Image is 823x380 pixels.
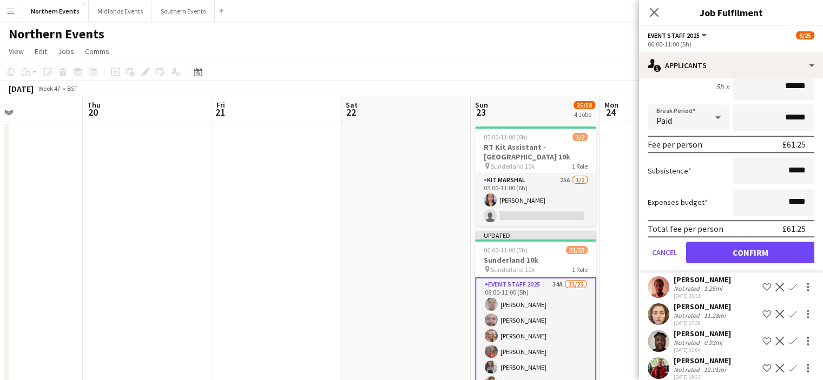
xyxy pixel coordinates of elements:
a: Comms [81,44,114,58]
span: 1 Role [572,265,588,274]
div: Not rated [674,338,702,346]
span: 1/2 [572,133,588,141]
span: 20 [85,106,101,118]
button: Midlands Events [89,1,152,22]
div: Applicants [639,52,823,78]
button: Confirm [686,242,814,263]
span: Edit [35,46,47,56]
h3: Job Fulfilment [639,5,823,19]
label: Expenses budget [648,197,708,207]
div: [DATE] 03:31 [674,292,731,299]
a: Edit [30,44,51,58]
div: Not rated [674,311,702,319]
span: Mon [604,100,618,110]
span: Event Staff 2025 [648,31,700,39]
div: [PERSON_NAME] [674,275,731,284]
span: 35/58 [574,101,595,109]
div: [PERSON_NAME] [674,302,731,311]
div: £61.25 [782,139,806,150]
span: Sunderland 10k [491,265,535,274]
h3: Sunderland 10k [475,255,596,265]
div: BST [67,84,78,92]
h1: Northern Events [9,26,104,42]
div: [DATE] [9,83,34,94]
span: 24 [603,106,618,118]
span: Week 47 [36,84,63,92]
span: 21 [215,106,225,118]
div: [DATE] 01:04 [674,346,731,354]
div: £61.25 [782,223,806,234]
div: 5h x [716,82,729,91]
span: Sunderland 10k [491,162,535,170]
span: Jobs [58,46,74,56]
div: 0.93mi [702,338,725,346]
span: 22 [344,106,358,118]
a: View [4,44,28,58]
div: Fee per person [648,139,702,150]
span: Comms [85,46,109,56]
div: 11.28mi [702,311,728,319]
span: 21/25 [566,246,588,254]
span: 23 [473,106,488,118]
div: Total fee per person [648,223,723,234]
label: Subsistence [648,166,692,176]
button: Cancel [648,242,682,263]
button: Southern Events [152,1,215,22]
span: 1 Role [572,162,588,170]
div: 06:00-11:00 (5h) [648,40,814,48]
div: [DATE] 17:38 [674,319,731,326]
div: Not rated [674,365,702,374]
span: Fri [216,100,225,110]
app-card-role: Kit Marshal25A1/205:00-11:00 (6h)[PERSON_NAME] [475,174,596,226]
span: 6/25 [796,31,814,39]
span: 06:00-11:00 (5h) [484,246,528,254]
span: Sat [346,100,358,110]
span: Sun [475,100,488,110]
span: Thu [87,100,101,110]
span: 05:00-11:00 (6h) [484,133,528,141]
button: Event Staff 2025 [648,31,708,39]
div: 1.25mi [702,284,725,292]
span: View [9,46,24,56]
div: [PERSON_NAME] [674,356,731,365]
div: 12.01mi [702,365,728,374]
div: [PERSON_NAME] [674,329,731,338]
app-job-card: 05:00-11:00 (6h)1/2RT Kit Assistant - [GEOGRAPHIC_DATA] 10k Sunderland 10k1 RoleKit Marshal25A1/2... [475,126,596,226]
a: Jobs [54,44,78,58]
button: Northern Events [22,1,89,22]
span: Paid [656,115,672,126]
div: Updated [475,231,596,239]
h3: RT Kit Assistant - [GEOGRAPHIC_DATA] 10k [475,142,596,162]
div: Not rated [674,284,702,292]
div: 4 Jobs [574,110,595,118]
